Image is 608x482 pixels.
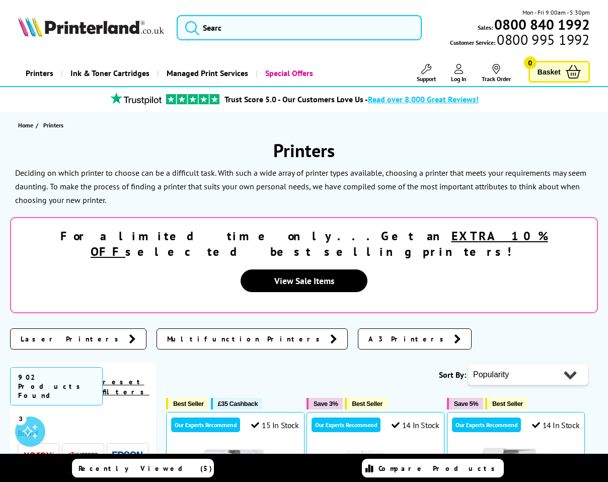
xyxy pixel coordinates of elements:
u: EXTRA 10% OFF [91,228,548,259]
a: Epson [112,449,142,461]
span: Basket [538,65,561,79]
div: 14 In Stock [532,420,579,430]
span: 902 Products Found [10,367,103,405]
div: Our Experts Recommend [312,418,381,432]
img: Xerox [24,452,54,459]
a: Kyocera [68,449,98,461]
div: Our Experts Recommend [452,418,521,432]
a: Trust Score 5.0 - Our Customers Love Us -Read over 8,000 Great Reviews! [224,94,479,104]
span: £35 Cashback [218,400,258,407]
span: Best Seller [352,400,383,407]
button: Save 3% [307,398,343,409]
span: Recently Viewed (5) [79,464,212,473]
span: Read over 8,000 Great Reviews! [368,94,479,104]
span: Log In [451,75,467,83]
a: View Sale Items [241,269,367,292]
span: 0800 995 1992 [495,35,589,44]
span: Best Seller [173,400,204,407]
div: 14 In Stock [392,420,439,430]
span: Laser Printers [21,334,124,344]
img: Kyocera [68,451,98,459]
button: Best Seller [345,398,388,409]
a: Managed Print Services [157,60,256,86]
h1: Printers [10,139,598,162]
span: Printers [43,121,63,129]
a: Support [417,64,436,83]
a: Multifunction Printers [157,328,348,350]
button: Best Seller [485,398,528,409]
span: Multifunction Printers [167,334,325,344]
a: Ink & Toner Cartridges [61,60,157,86]
img: trustpilot rating [166,94,219,104]
span: Customer Service: [450,35,589,47]
span: Best Seller [492,400,523,407]
span: Compare Products [378,464,500,473]
button: Save 5% [447,398,483,409]
a: Compare Products [362,459,504,477]
a: Recently Viewed (5) [72,459,214,477]
strong: For a limited time only...Get an selected best selling printers! [60,228,548,259]
button: Best Seller [166,398,209,409]
span: Sort By: [439,370,466,380]
a: Special Offers [256,60,321,86]
p: Deciding on which printer to choose can be a difficult task. With such a wide array of printer ty... [15,168,586,191]
a: Log In [451,64,467,83]
div: Our Experts Recommend [171,418,240,432]
b: 0800 840 1992 [494,15,590,34]
span: Brand [18,428,148,438]
a: Basket 0 [528,61,590,83]
img: trustpilot rating [106,92,166,105]
div: 15 In Stock [251,420,298,430]
button: £35 Cashback [211,398,263,409]
span: Sales: [478,23,493,32]
p: To make the process of finding a printer that suits your own personal needs, we have compiled som... [15,181,580,205]
span: Save 5% [454,400,478,407]
input: Searc [177,15,422,40]
span: 0 [524,56,537,69]
a: Printerland Logo [18,16,164,39]
a: Laser Printers [10,328,146,350]
img: Epson [112,451,142,459]
span: A3 Printers [368,334,449,344]
span: Ink & Toner Cartridges [70,60,149,86]
span: Support [417,75,436,83]
a: Xerox [24,449,54,461]
a: Home [18,120,36,130]
a: Printers [18,60,61,86]
span: Mon - Fri 9:00am - 5:30pm [522,8,590,17]
a: A3 Printers [358,328,472,350]
a: 0800 840 1992 [493,20,590,29]
img: Printerland Logo [18,16,164,37]
a: Track Order [482,64,511,83]
a: reset filters [103,377,149,396]
div: 3 [15,413,26,424]
span: Save 3% [314,400,338,407]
